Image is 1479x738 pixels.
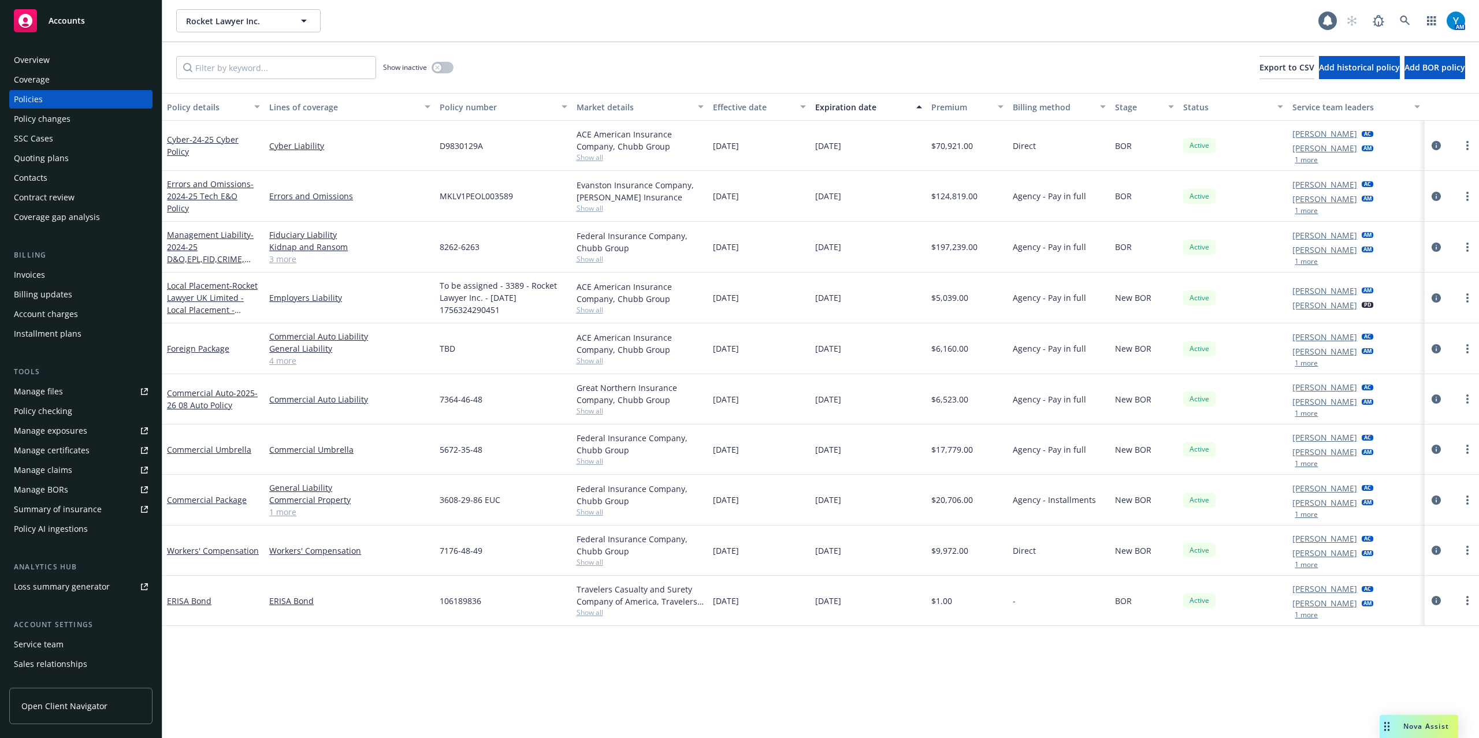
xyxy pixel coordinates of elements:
span: [DATE] [815,241,841,253]
a: Start snowing [1340,9,1363,32]
span: $5,039.00 [931,292,968,304]
a: [PERSON_NAME] [1292,482,1357,494]
a: Manage claims [9,461,153,479]
a: Overview [9,51,153,69]
span: Agency - Pay in full [1013,190,1086,202]
span: [DATE] [713,292,739,304]
a: [PERSON_NAME] [1292,583,1357,595]
div: Drag to move [1380,715,1394,738]
div: Billing [9,249,153,261]
span: [DATE] [713,595,739,607]
span: Agency - Pay in full [1013,241,1086,253]
span: Show all [577,152,704,162]
div: Coverage [14,70,50,89]
span: [DATE] [815,494,841,506]
div: Manage exposures [14,422,87,440]
a: [PERSON_NAME] [1292,193,1357,205]
span: - [1013,595,1016,607]
a: [PERSON_NAME] [1292,446,1357,458]
span: Agency - Installments [1013,494,1096,506]
span: [DATE] [815,342,841,355]
button: 1 more [1295,511,1318,518]
span: MKLV1PEOL003589 [440,190,513,202]
a: [PERSON_NAME] [1292,285,1357,297]
button: Stage [1110,93,1179,121]
a: Accounts [9,5,153,37]
div: Federal Insurance Company, Chubb Group [577,533,704,557]
div: Summary of insurance [14,500,102,519]
span: New BOR [1115,292,1151,304]
span: Show inactive [383,62,427,72]
div: Invoices [14,266,45,284]
span: [DATE] [713,140,739,152]
span: TBD [440,342,455,355]
span: Active [1188,595,1211,606]
button: Service team leaders [1288,93,1424,121]
span: Active [1188,344,1211,354]
div: Manage files [14,382,63,401]
a: Summary of insurance [9,500,153,519]
button: Export to CSV [1259,56,1314,79]
div: Analytics hub [9,561,153,573]
a: General Liability [269,482,430,494]
div: Policy details [167,101,247,113]
span: Show all [577,557,704,567]
div: Contract review [14,188,75,207]
div: Market details [577,101,691,113]
span: [DATE] [713,494,739,506]
span: $6,523.00 [931,393,968,405]
span: Nova Assist [1403,721,1449,731]
a: Commercial Property [269,494,430,506]
a: Workers' Compensation [167,545,259,556]
button: Billing method [1008,93,1110,121]
span: Show all [577,203,704,213]
span: $9,972.00 [931,545,968,557]
div: Federal Insurance Company, Chubb Group [577,483,704,507]
a: Search [1393,9,1417,32]
a: Installment plans [9,325,153,343]
a: more [1461,594,1474,607]
div: Service team leaders [1292,101,1407,113]
span: Open Client Navigator [21,700,107,712]
a: General Liability [269,342,430,355]
a: Service team [9,635,153,654]
span: [DATE] [713,342,739,355]
span: [DATE] [815,393,841,405]
button: Status [1179,93,1288,121]
div: ACE American Insurance Company, Chubb Group [577,281,704,305]
a: Commercial Umbrella [167,444,251,455]
a: circleInformation [1429,392,1443,406]
a: Policy AI ingestions [9,520,153,538]
a: ERISA Bond [269,595,430,607]
span: Export to CSV [1259,62,1314,73]
a: [PERSON_NAME] [1292,597,1357,609]
a: Manage BORs [9,480,153,499]
a: Cyber [167,134,239,157]
a: Local Placement [167,280,259,327]
a: [PERSON_NAME] [1292,178,1357,191]
span: - 2024-25 Tech E&O Policy [167,178,254,214]
a: Invoices [9,266,153,284]
div: Account charges [14,305,78,323]
span: Active [1188,394,1211,404]
a: [PERSON_NAME] [1292,128,1357,140]
button: Rocket Lawyer Inc. [176,9,321,32]
a: more [1461,493,1474,507]
a: Commercial Package [167,494,247,505]
a: circleInformation [1429,493,1443,507]
div: Service team [14,635,64,654]
span: Active [1188,495,1211,505]
a: [PERSON_NAME] [1292,532,1357,545]
span: $20,706.00 [931,494,973,506]
a: [PERSON_NAME] [1292,396,1357,408]
a: Kidnap and Ransom [269,241,430,253]
a: Manage exposures [9,422,153,440]
a: more [1461,442,1474,456]
div: Stage [1115,101,1161,113]
span: $1.00 [931,595,952,607]
a: [PERSON_NAME] [1292,547,1357,559]
span: 5672-35-48 [440,443,482,456]
a: 4 more [269,355,430,367]
div: Policy checking [14,402,72,420]
span: - 24-25 Cyber Policy [167,134,239,157]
